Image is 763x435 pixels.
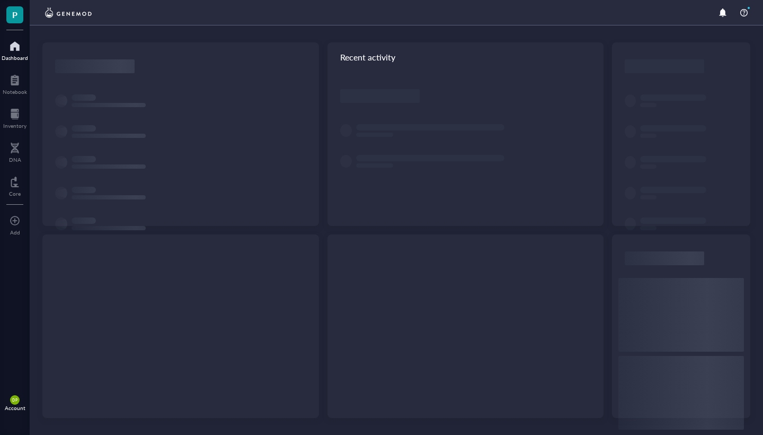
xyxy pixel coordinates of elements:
div: Inventory [3,123,26,129]
div: Core [9,190,21,197]
div: Dashboard [2,55,28,61]
a: Notebook [3,72,27,95]
a: Dashboard [2,38,28,61]
div: DNA [9,156,21,163]
span: P [12,8,17,21]
img: genemod-logo [42,6,94,19]
a: Core [9,173,21,197]
div: Notebook [3,89,27,95]
div: Recent activity [327,42,604,72]
a: DNA [9,140,21,163]
div: Add [10,229,20,236]
a: Inventory [3,106,26,129]
span: DP [12,398,17,402]
div: Account [5,405,25,411]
